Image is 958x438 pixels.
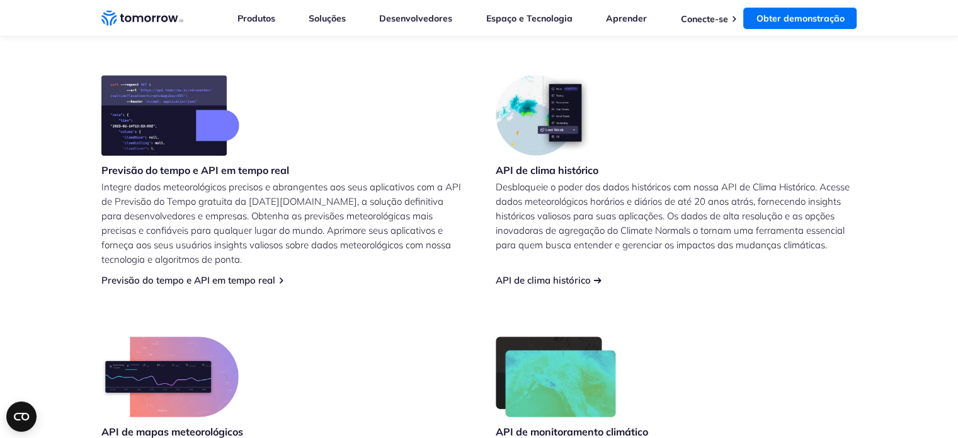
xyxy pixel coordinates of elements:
font: Desbloqueie o poder dos dados históricos com nossa API de Clima Histórico. Acesse dados meteoroló... [496,181,850,251]
font: API de monitoramento climático [496,425,648,438]
a: Previsão do tempo e API em tempo real [101,274,275,286]
a: Aprender [606,13,647,24]
a: Desenvolvedores [379,13,452,24]
font: API de clima histórico [496,164,598,176]
a: Conecte-se [680,13,727,25]
a: Soluções [309,13,346,24]
a: API de clima histórico [496,274,591,286]
a: Produtos [237,13,275,24]
a: Link para casa [101,9,183,28]
font: Previsão do tempo e API em tempo real [101,164,289,176]
font: Integre dados meteorológicos precisos e abrangentes aos seus aplicativos com a API de Previsão do... [101,181,461,265]
font: Obter demonstração [756,13,844,24]
button: Open CMP widget [6,401,37,432]
font: API de mapas meteorológicos [101,425,243,438]
a: Obter demonstração [743,8,857,29]
a: Espaço e Tecnologia [486,13,573,24]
